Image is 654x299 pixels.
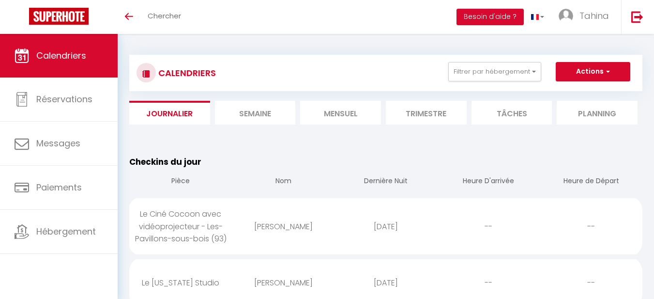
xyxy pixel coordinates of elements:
span: Calendriers [36,49,86,62]
div: -- [540,211,642,242]
li: Planning [557,101,638,125]
div: [PERSON_NAME] [232,211,335,242]
span: Chercher [148,11,181,21]
div: -- [437,211,540,242]
div: [DATE] [335,267,437,299]
img: ... [559,9,573,23]
span: Hébergement [36,225,96,237]
li: Tâches [471,101,552,125]
div: -- [437,267,540,299]
th: Heure D'arrivée [437,168,540,196]
button: Filtrer par hébergement [448,62,541,81]
div: -- [540,267,642,299]
span: Checkins du jour [129,156,201,168]
span: Paiements [36,181,82,193]
div: Le Ciné Cocoon avec vidéoprojecteur - Les-Pavillons-sous-bois (93) [129,198,232,254]
span: Réservations [36,93,92,105]
span: Tahina [579,10,609,22]
div: Le [US_STATE] Studio [129,267,232,299]
li: Semaine [215,101,296,125]
img: logout [631,11,643,23]
div: [PERSON_NAME] [232,267,335,299]
li: Trimestre [386,101,467,125]
li: Mensuel [300,101,381,125]
button: Besoin d'aide ? [456,9,524,25]
th: Pièce [129,168,232,196]
button: Actions [556,62,630,81]
th: Nom [232,168,335,196]
th: Dernière Nuit [335,168,437,196]
span: Messages [36,137,80,149]
th: Heure de Départ [540,168,642,196]
li: Journalier [129,101,210,125]
div: [DATE] [335,211,437,242]
h3: CALENDRIERS [156,62,216,84]
img: Super Booking [29,8,89,25]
